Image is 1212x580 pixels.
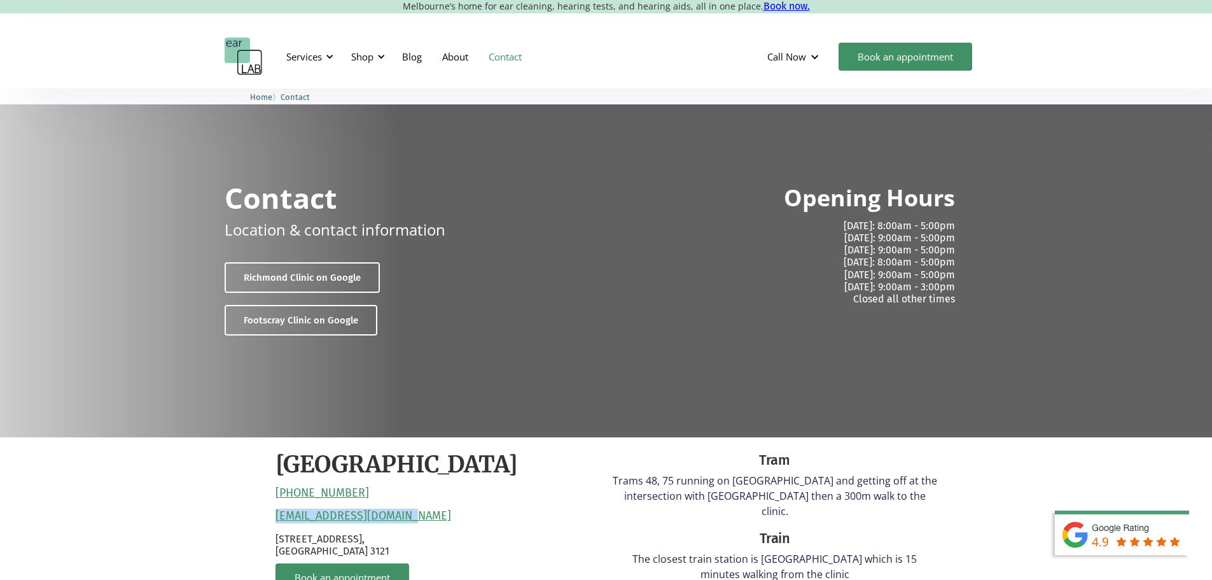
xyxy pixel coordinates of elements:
div: Call Now [757,38,832,76]
div: Services [286,50,322,63]
a: Blog [392,38,432,75]
span: Contact [281,92,310,102]
a: Contact [281,90,310,103]
li: 〉 [250,90,281,104]
p: Location & contact information [225,218,445,241]
a: Home [250,90,272,103]
div: Services [279,38,337,76]
a: Book an appointment [839,43,972,71]
a: home [225,38,263,76]
p: [STREET_ADDRESS], [GEOGRAPHIC_DATA] 3121 [275,533,600,557]
p: [DATE]: 8:00am - 5:00pm [DATE]: 9:00am - 5:00pm [DATE]: 9:00am - 5:00pm [DATE]: 8:00am - 5:00pm [... [616,220,955,305]
div: Call Now [767,50,806,63]
div: Shop [351,50,373,63]
div: Tram [613,450,937,470]
h2: Opening Hours [784,183,955,213]
a: Contact [478,38,532,75]
h2: [GEOGRAPHIC_DATA] [275,450,518,480]
span: Home [250,92,272,102]
a: Richmond Clinic on Google [225,262,380,293]
a: About [432,38,478,75]
h1: Contact [225,183,337,212]
a: [PHONE_NUMBER] [275,486,369,500]
div: Shop [344,38,389,76]
a: Footscray Clinic on Google [225,305,377,336]
a: [EMAIL_ADDRESS][DOMAIN_NAME] [275,509,451,523]
p: Trams 48, 75 running on [GEOGRAPHIC_DATA] and getting off at the intersection with [GEOGRAPHIC_DA... [613,473,937,519]
div: Train [613,528,937,549]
